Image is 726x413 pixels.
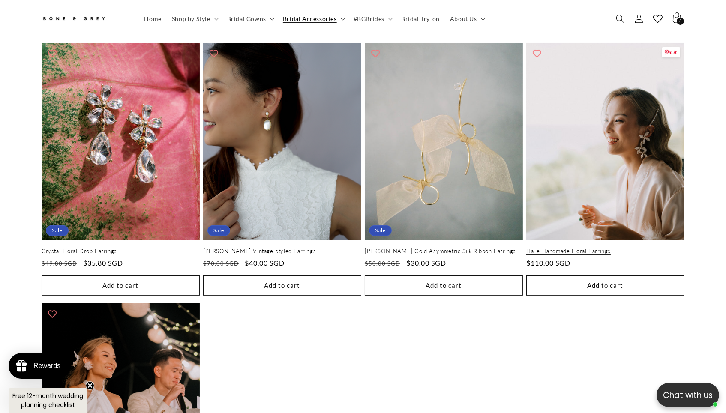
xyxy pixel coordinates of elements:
[44,305,61,323] button: Add to wishlist
[278,10,348,28] summary: Bridal Accessories
[227,15,266,23] span: Bridal Gowns
[396,10,445,28] a: Bridal Try-on
[33,362,60,370] div: Rewards
[283,15,337,23] span: Bridal Accessories
[450,15,477,23] span: About Us
[144,15,162,23] span: Home
[657,383,719,407] button: Open chatbox
[172,15,210,23] span: Shop by Style
[222,10,278,28] summary: Bridal Gowns
[13,392,84,409] span: Free 12-month wedding planning checklist
[365,275,523,296] button: Add to cart
[348,10,396,28] summary: #BGBrides
[526,275,684,296] button: Add to cart
[611,9,630,28] summary: Search
[365,248,523,255] a: [PERSON_NAME] Gold Asymmetric Silk Ribbon Earrings
[367,45,384,62] button: Add to wishlist
[42,12,106,26] img: Bone and Grey Bridal
[526,248,684,255] a: Halle Handmade Floral Earrings
[39,9,131,29] a: Bone and Grey Bridal
[354,15,384,23] span: #BGBrides
[401,15,440,23] span: Bridal Try-on
[44,45,61,62] button: Add to wishlist
[86,381,94,390] button: Close teaser
[9,388,87,413] div: Free 12-month wedding planning checklistClose teaser
[528,45,546,62] button: Add to wishlist
[42,248,200,255] a: Crystal Floral Drop Earrings
[167,10,222,28] summary: Shop by Style
[679,18,682,25] span: 3
[445,10,489,28] summary: About Us
[657,389,719,401] p: Chat with us
[42,275,200,296] button: Add to cart
[203,248,361,255] a: [PERSON_NAME] Vintage-styled Earrings
[205,45,222,62] button: Add to wishlist
[203,275,361,296] button: Add to cart
[139,10,167,28] a: Home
